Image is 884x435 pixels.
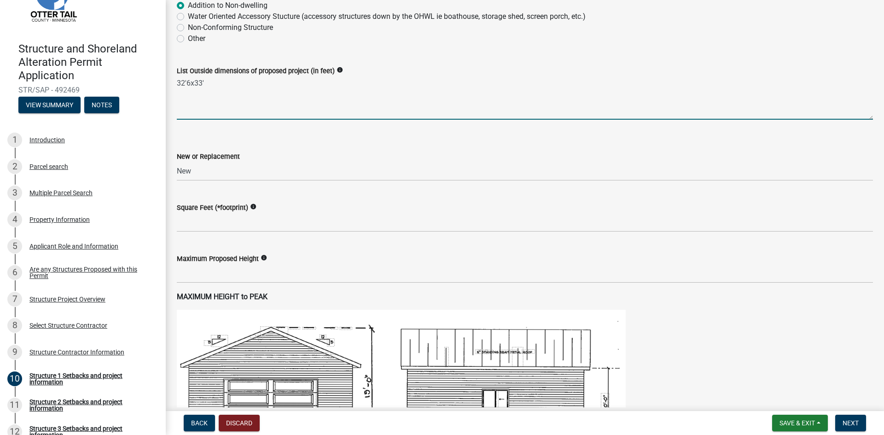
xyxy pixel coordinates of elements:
div: 11 [7,398,22,412]
button: Save & Exit [772,415,828,431]
label: Non-Conforming Structure [188,22,273,33]
button: Next [835,415,866,431]
div: Introduction [29,137,65,143]
div: 5 [7,239,22,254]
div: Are any Structures Proposed with this Permit [29,266,151,279]
i: info [250,203,256,210]
strong: MAXIMUM HEIGHT to PEAK [177,292,268,301]
i: info [261,255,267,261]
div: Property Information [29,216,90,223]
label: List Outside dimensions of proposed project (in feet) [177,68,335,75]
div: 7 [7,292,22,307]
div: 2 [7,159,22,174]
div: 1 [7,133,22,147]
div: Parcel search [29,163,68,170]
div: 4 [7,212,22,227]
div: 9 [7,345,22,360]
span: Back [191,419,208,427]
button: View Summary [18,97,81,113]
label: Square Feet (*footprint) [177,205,248,211]
span: Save & Exit [779,419,815,427]
span: STR/SAP - 492469 [18,86,147,94]
button: Back [184,415,215,431]
h4: Structure and Shoreland Alteration Permit Application [18,42,158,82]
label: Maximum Proposed Height [177,256,259,262]
i: info [337,67,343,73]
div: 6 [7,265,22,280]
div: Structure Project Overview [29,296,105,302]
span: Next [843,419,859,427]
label: Water Oriented Accessory Stucture (accessory structures down by the OHWL ie boathouse, storage sh... [188,11,586,22]
wm-modal-confirm: Notes [84,102,119,110]
button: Discard [219,415,260,431]
div: 8 [7,318,22,333]
div: Applicant Role and Information [29,243,118,249]
div: 10 [7,371,22,386]
div: 3 [7,186,22,200]
label: Other [188,33,205,44]
button: Notes [84,97,119,113]
wm-modal-confirm: Summary [18,102,81,110]
div: Structure Contractor Information [29,349,124,355]
div: Structure 1 Setbacks and project information [29,372,151,385]
div: Multiple Parcel Search [29,190,93,196]
label: New or Replacement [177,154,240,160]
div: Structure 2 Setbacks and project information [29,399,151,412]
div: Select Structure Contractor [29,322,107,329]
